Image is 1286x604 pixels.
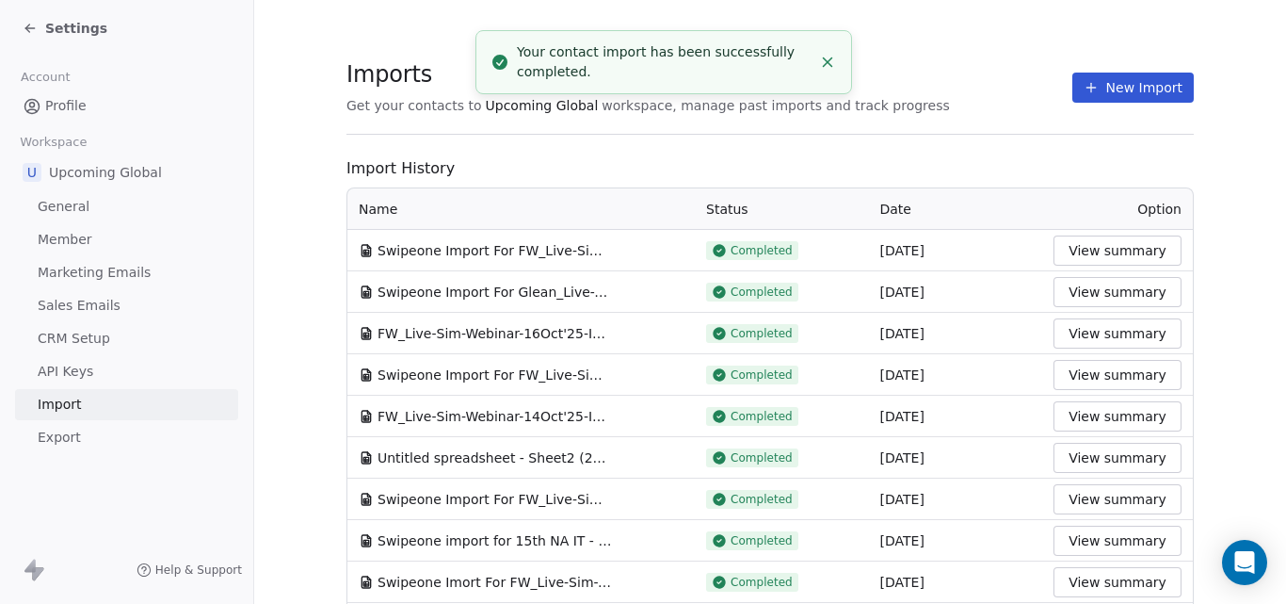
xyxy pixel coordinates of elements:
span: Help & Support [155,563,242,578]
span: Completed [731,285,793,300]
a: Sales Emails [15,290,238,321]
button: New Import [1072,73,1194,103]
div: [DATE] [880,366,1032,384]
button: View summary [1053,360,1182,390]
span: CRM Setup [38,329,110,349]
button: View summary [1053,236,1182,266]
span: Marketing Emails [38,263,151,283]
span: Workspace [12,128,95,156]
a: Import [15,389,238,420]
span: workspace, manage past imports and track progress [602,96,949,115]
span: Member [38,230,92,250]
a: CRM Setup [15,323,238,354]
div: Open Intercom Messenger [1222,540,1267,585]
span: Date [880,202,911,217]
a: Help & Support [137,563,242,578]
span: Imports [346,60,950,89]
span: Account [12,63,78,91]
span: Settings [45,19,107,38]
span: Export [38,428,81,448]
span: Sales Emails [38,296,121,316]
div: Your contact import has been successfully completed. [517,42,812,82]
button: View summary [1053,277,1182,307]
button: View summary [1053,526,1182,556]
span: Completed [731,326,793,341]
span: Untitled spreadsheet - Sheet2 (21).csv [378,449,613,467]
span: Name [359,200,397,219]
div: [DATE] [880,324,1032,343]
a: Marketing Emails [15,257,238,288]
a: General [15,191,238,222]
span: General [38,197,89,217]
span: Swipeone Import For FW_Live-Sim-Webinar-21Oct'25-NA - Sheet1.csv [378,241,613,260]
span: Upcoming Global [486,96,599,115]
span: Swipeone import for 15th NA IT - Sheet2.csv [378,531,613,550]
div: [DATE] [880,573,1032,592]
span: U [23,163,41,182]
span: Completed [731,533,793,548]
span: Import History [346,157,1194,180]
button: View summary [1053,567,1182,597]
div: [DATE] [880,241,1032,260]
span: Status [706,202,748,217]
div: [DATE] [880,531,1032,550]
div: [DATE] [880,283,1032,302]
span: Completed [731,409,793,424]
a: Settings [23,19,107,38]
span: Option [1137,202,1182,217]
a: Member [15,224,238,255]
button: Close toast [815,50,840,74]
span: Completed [731,367,793,383]
span: Upcoming Global [49,163,162,182]
a: API Keys [15,356,238,387]
span: FW_Live-Sim-Webinar-14Oct'25-IND+ANZ CX - Sheet1 (1).csv [378,407,613,426]
span: Swipeone Import For FW_Live-Sim-Webinar-22ndOct'25-NA - Sheet1.csv [378,366,613,384]
span: FW_Live-Sim-Webinar-16Oct'25-IND+ANZ - Sheet1.csv [378,324,613,343]
button: View summary [1053,484,1182,514]
span: API Keys [38,362,93,382]
button: View summary [1053,443,1182,473]
span: Completed [731,492,793,507]
a: Export [15,422,238,453]
span: Get your contacts to [346,96,482,115]
button: View summary [1053,318,1182,349]
div: [DATE] [880,449,1032,467]
span: Completed [731,243,793,258]
span: Completed [731,450,793,465]
a: Profile [15,90,238,122]
span: Completed [731,575,793,590]
span: Import [38,395,81,415]
button: View summary [1053,401,1182,432]
span: Swipeone Import For FW_Live-Sim-Webinar-21Oct'25-NA - Sheet1.csv [378,490,613,509]
span: Swipeone Imort For FW_Live-Sim-Webinar-16Oct'25-NA - Sheet1.csv [378,573,613,592]
span: Profile [45,96,87,116]
div: [DATE] [880,407,1032,426]
div: [DATE] [880,490,1032,509]
span: Swipeone Import For Glean_Live-Webinar_30thOct'25 - Sheet1.csv [378,283,613,302]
